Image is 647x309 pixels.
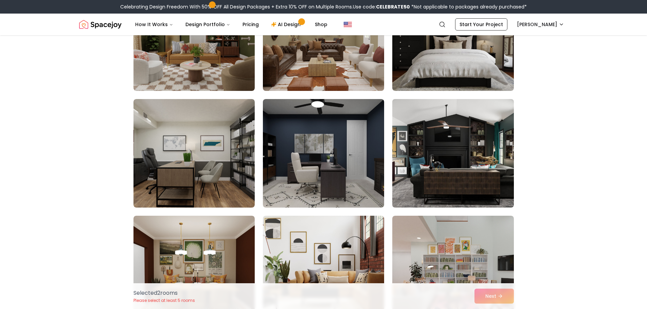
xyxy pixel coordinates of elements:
[344,20,352,28] img: United States
[410,3,527,10] span: *Not applicable to packages already purchased*
[133,298,195,303] p: Please select at least 5 rooms
[79,14,568,35] nav: Global
[130,18,179,31] button: How It Works
[309,18,333,31] a: Shop
[120,3,527,10] div: Celebrating Design Freedom With 50% OFF All Design Packages + Extra 10% OFF on Multiple Rooms.
[180,18,236,31] button: Design Portfolio
[455,18,507,31] a: Start Your Project
[376,3,410,10] b: CELEBRATE50
[79,18,122,31] a: Spacejoy
[133,99,255,208] img: Room room-16
[513,18,568,31] button: [PERSON_NAME]
[266,18,308,31] a: AI Design
[389,96,517,210] img: Room room-18
[263,99,384,208] img: Room room-17
[133,289,195,297] p: Selected 2 room s
[130,18,333,31] nav: Main
[79,18,122,31] img: Spacejoy Logo
[237,18,264,31] a: Pricing
[353,3,410,10] span: Use code:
